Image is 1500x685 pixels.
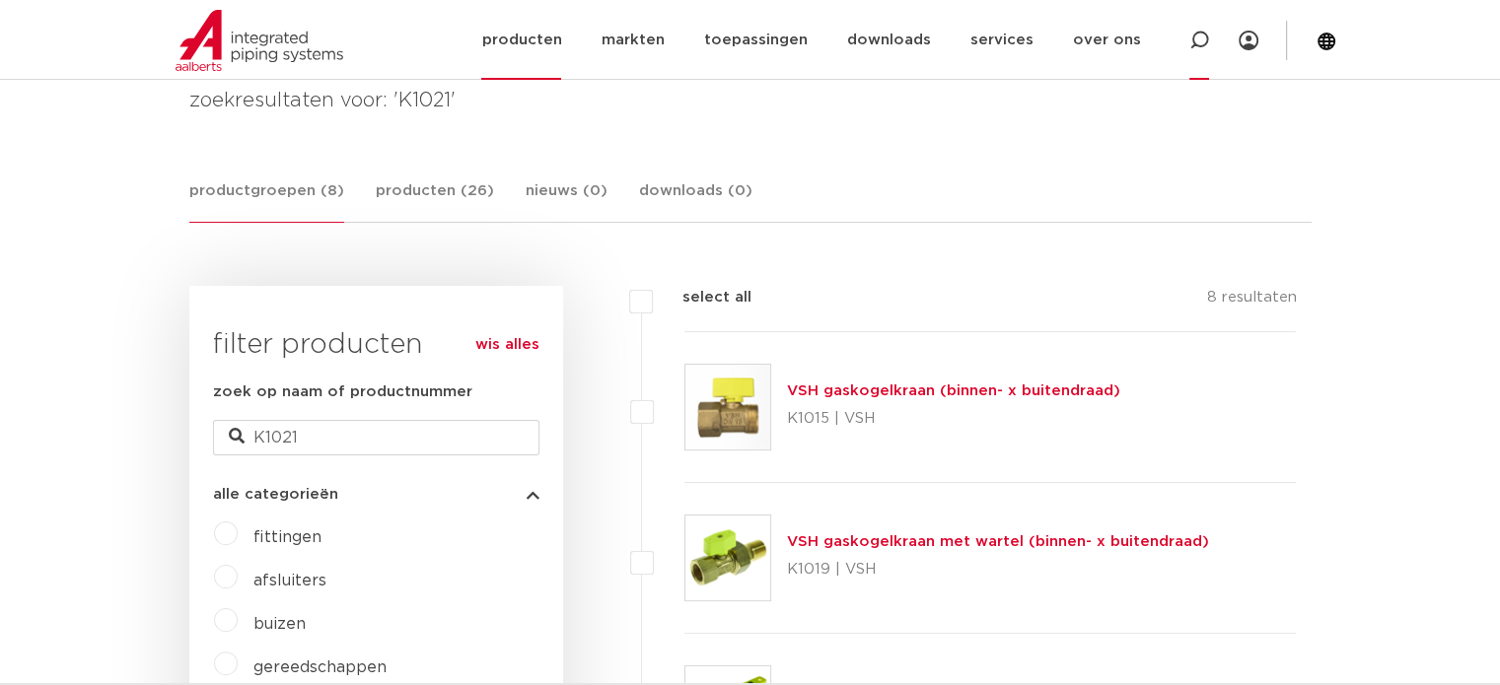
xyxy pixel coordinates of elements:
label: zoek op naam of productnummer [213,380,472,404]
a: wis alles [475,333,539,357]
a: fittingen [253,529,321,545]
a: gereedschappen [253,659,387,675]
a: producten (26) [376,179,494,222]
a: productgroepen (8) [189,179,344,223]
span: alle categorieën [213,487,338,502]
label: select all [653,286,751,309]
a: VSH gaskogelkraan (binnen- x buitendraad) [787,383,1120,398]
img: Thumbnail for VSH gaskogelkraan met wartel (binnen- x buitendraad) [685,515,770,600]
p: K1019 | VSH [787,554,1209,585]
a: afsluiters [253,573,326,588]
a: nieuws (0) [526,179,607,222]
a: VSH gaskogelkraan met wartel (binnen- x buitendraad) [787,534,1209,549]
button: alle categorieën [213,487,539,502]
a: downloads (0) [639,179,752,222]
h4: zoekresultaten voor: 'K1021' [189,85,1312,116]
p: 8 resultaten [1206,286,1296,316]
h3: filter producten [213,325,539,365]
p: K1015 | VSH [787,403,1120,435]
input: zoeken [213,420,539,455]
img: Thumbnail for VSH gaskogelkraan (binnen- x buitendraad) [685,365,770,449]
a: buizen [253,616,306,632]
